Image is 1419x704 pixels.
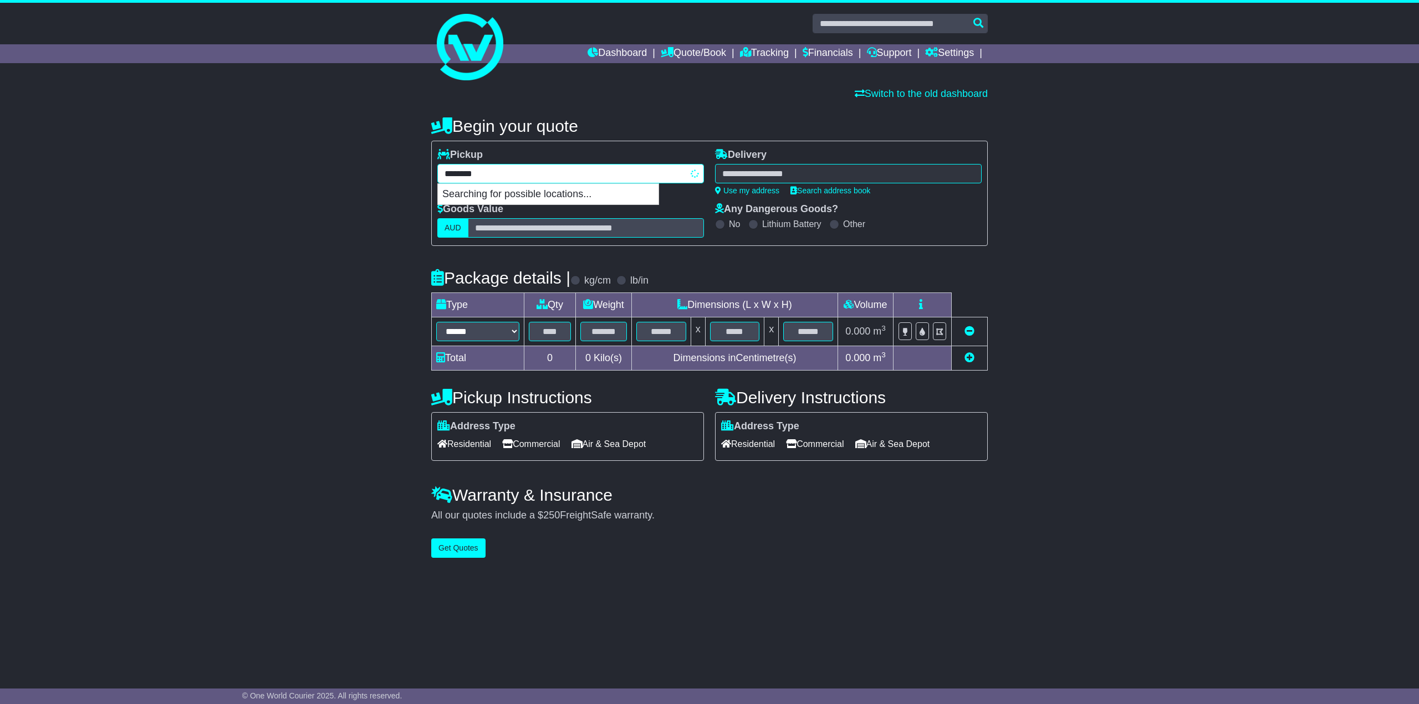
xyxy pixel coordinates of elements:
span: Commercial [502,435,560,453]
td: Volume [838,293,893,317]
h4: Package details | [431,269,570,287]
td: 0 [524,346,576,371]
label: No [729,219,740,229]
label: lb/in [630,275,649,287]
a: Use my address [715,186,779,195]
td: Dimensions in Centimetre(s) [631,346,838,371]
label: Any Dangerous Goods? [715,203,838,215]
h4: Warranty & Insurance [431,486,988,504]
td: Total [432,346,524,371]
td: x [764,317,779,346]
h4: Begin your quote [431,117,988,135]
label: kg/cm [584,275,611,287]
a: Add new item [964,352,974,363]
span: m [873,352,886,363]
span: Air & Sea Depot [571,435,646,453]
p: Searching for possible locations... [438,184,659,205]
button: Get Quotes [431,538,486,558]
label: Delivery [715,149,767,161]
label: AUD [437,218,468,238]
span: Residential [437,435,491,453]
td: Dimensions (L x W x H) [631,293,838,317]
a: Settings [925,44,974,63]
a: Dashboard [588,44,647,63]
label: Address Type [437,420,515,433]
span: Residential [721,435,775,453]
span: © One World Courier 2025. All rights reserved. [242,691,402,700]
td: Type [432,293,524,317]
sup: 3 [881,351,886,359]
td: Weight [576,293,632,317]
typeahead: Please provide city [437,164,704,183]
label: Address Type [721,420,799,433]
a: Support [867,44,912,63]
a: Switch to the old dashboard [855,88,988,99]
a: Search address book [790,186,870,195]
td: Qty [524,293,576,317]
div: All our quotes include a $ FreightSafe warranty. [431,510,988,522]
span: 0 [585,352,591,363]
a: Remove this item [964,326,974,337]
label: Goods Value [437,203,503,215]
a: Tracking [740,44,789,63]
a: Quote/Book [661,44,726,63]
span: m [873,326,886,337]
label: Lithium Battery [762,219,821,229]
td: Kilo(s) [576,346,632,371]
span: 0.000 [845,352,870,363]
label: Other [843,219,865,229]
a: Financials [803,44,853,63]
span: Air & Sea Depot [855,435,930,453]
sup: 3 [881,324,886,332]
td: x [691,317,705,346]
span: 250 [543,510,560,521]
span: Commercial [786,435,844,453]
span: 0.000 [845,326,870,337]
label: Pickup [437,149,483,161]
h4: Delivery Instructions [715,388,988,407]
h4: Pickup Instructions [431,388,704,407]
